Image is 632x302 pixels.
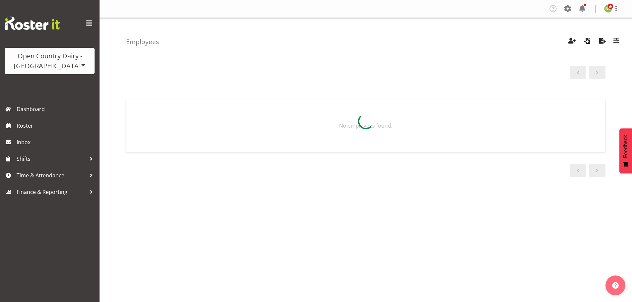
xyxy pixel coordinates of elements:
a: Next page [589,66,605,79]
img: Rosterit website logo [5,17,60,30]
span: Time & Attendance [17,170,86,180]
h4: Employees [126,38,159,45]
img: nicole-lloyd7454.jpg [604,5,612,13]
button: Filter Employees [609,34,623,49]
img: help-xxl-2.png [612,282,619,289]
span: Inbox [17,137,96,147]
button: Export Employees [596,34,609,49]
span: Roster [17,121,96,131]
span: Feedback [623,135,629,158]
span: Dashboard [17,104,96,114]
button: Import Employees [580,34,594,49]
button: Create Employees [565,34,579,49]
span: Finance & Reporting [17,187,86,197]
span: Shifts [17,154,86,164]
div: Open Country Dairy - [GEOGRAPHIC_DATA] [12,51,88,71]
a: Previous page [570,66,586,79]
button: Feedback - Show survey [619,128,632,173]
